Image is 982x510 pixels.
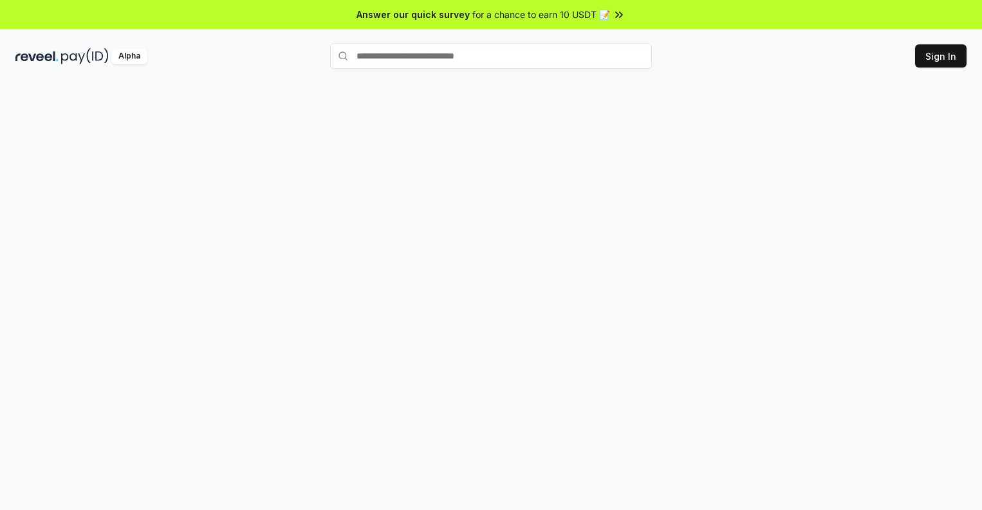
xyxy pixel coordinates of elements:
[357,8,470,21] span: Answer our quick survey
[472,8,610,21] span: for a chance to earn 10 USDT 📝
[15,48,59,64] img: reveel_dark
[111,48,147,64] div: Alpha
[61,48,109,64] img: pay_id
[915,44,967,68] button: Sign In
